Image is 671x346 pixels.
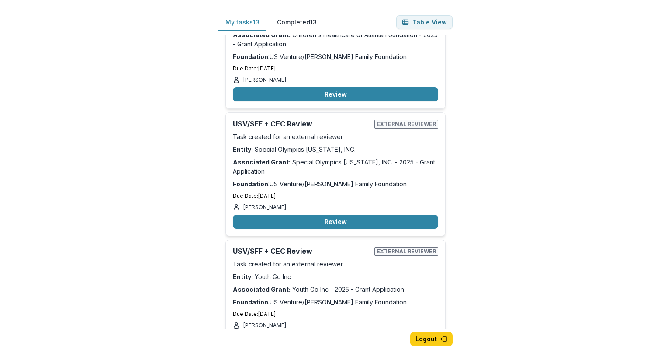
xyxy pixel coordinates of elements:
p: Special Olympics [US_STATE], INC. - 2025 - Grant Application [233,157,438,176]
strong: Entity: [233,146,253,153]
p: Children's Healthcare of Atlanta Foundation - 2025 - Grant Application [233,30,438,49]
p: Task created for an external reviewer [233,259,438,269]
p: Special Olympics [US_STATE], INC. [233,145,438,154]
p: [PERSON_NAME] [243,322,286,329]
p: Due Date: [DATE] [233,65,438,73]
p: [PERSON_NAME] [243,76,286,84]
button: Completed 13 [270,14,324,31]
p: Youth Go Inc [233,272,438,281]
p: Task created for an external reviewer [233,132,438,141]
button: Review [233,215,438,229]
h2: USV/SFF + CEC Review [233,247,371,255]
strong: Foundation [233,180,268,188]
strong: Associated Grant: [233,286,291,293]
p: : US Venture/[PERSON_NAME] Family Foundation [233,179,438,189]
span: External reviewer [374,120,438,129]
p: : US Venture/[PERSON_NAME] Family Foundation [233,297,438,307]
strong: Foundation [233,53,268,60]
strong: Associated Grant: [233,158,291,166]
button: My tasks 13 [218,14,266,31]
strong: Entity: [233,273,253,280]
button: Logout [410,332,453,346]
button: Review [233,87,438,101]
h2: USV/SFF + CEC Review [233,120,371,128]
span: External reviewer [374,247,438,256]
strong: Associated Grant: [233,31,291,38]
p: [PERSON_NAME] [243,203,286,211]
p: Due Date: [DATE] [233,310,438,318]
p: : US Venture/[PERSON_NAME] Family Foundation [233,52,438,61]
strong: Foundation [233,298,268,306]
p: Youth Go Inc - 2025 - Grant Application [233,285,438,294]
p: Due Date: [DATE] [233,192,438,200]
button: Table View [396,15,453,29]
